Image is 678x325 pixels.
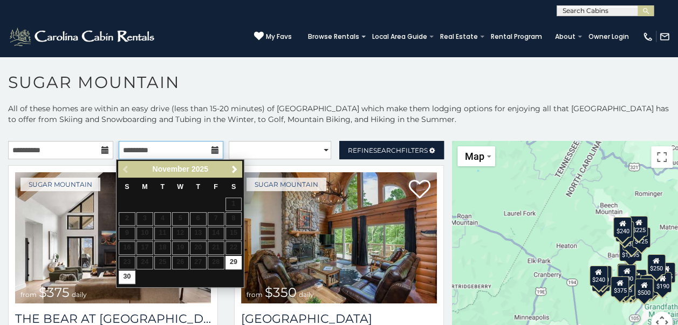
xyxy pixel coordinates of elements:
[589,266,607,286] div: $240
[228,162,241,176] a: Next
[254,31,292,42] a: My Favs
[642,31,653,42] img: phone-regular-white.png
[39,285,70,300] span: $375
[629,216,648,236] div: $225
[196,183,200,191] span: Thursday
[613,217,632,238] div: $240
[177,183,183,191] span: Wednesday
[339,141,444,159] a: RefineSearchFilters
[241,172,437,303] img: Grouse Moor Lodge
[634,279,653,299] div: $500
[153,165,189,173] span: November
[20,178,100,191] a: Sugar Mountain
[435,29,483,44] a: Real Estate
[299,290,314,299] span: daily
[373,146,401,154] span: Search
[125,183,129,191] span: Sunday
[457,146,495,166] button: Change map style
[465,151,484,162] span: Map
[348,146,428,154] span: Refine Filters
[617,265,635,285] div: $300
[72,290,87,299] span: daily
[20,290,37,299] span: from
[409,179,430,201] a: Add to favorites
[303,29,365,44] a: Browse Rentals
[241,172,437,303] a: Grouse Moor Lodge from $350 daily
[647,254,665,275] div: $250
[246,178,326,191] a: Sugar Mountain
[583,29,634,44] a: Owner Login
[550,29,581,44] a: About
[119,270,135,284] a: 30
[656,262,675,283] div: $155
[15,172,211,303] a: The Bear At Sugar Mountain from $375 daily
[142,183,148,191] span: Monday
[640,275,658,296] div: $195
[628,269,646,290] div: $200
[225,256,242,269] a: 29
[632,227,650,248] div: $125
[266,32,292,42] span: My Favs
[618,263,636,284] div: $265
[617,263,635,284] div: $190
[615,221,633,242] div: $170
[367,29,433,44] a: Local Area Guide
[246,290,263,299] span: from
[611,276,629,297] div: $375
[230,165,239,174] span: Next
[160,183,165,191] span: Tuesday
[653,272,672,293] div: $190
[231,183,236,191] span: Saturday
[191,165,208,173] span: 2025
[8,26,157,48] img: White-1-2.png
[619,241,641,261] div: $1,095
[265,285,297,300] span: $350
[659,31,670,42] img: mail-regular-white.png
[214,183,218,191] span: Friday
[15,172,211,303] img: The Bear At Sugar Mountain
[651,146,673,168] button: Toggle fullscreen view
[485,29,547,44] a: Rental Program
